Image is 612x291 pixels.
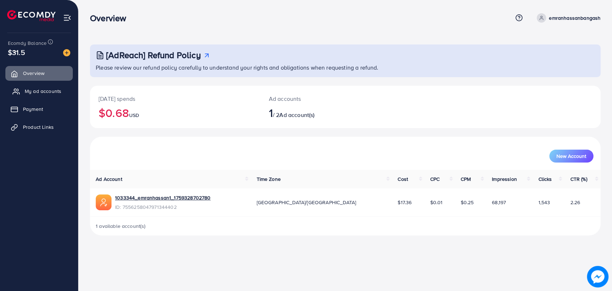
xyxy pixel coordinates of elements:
[5,120,73,134] a: Product Links
[8,47,25,57] span: $31.5
[129,112,139,119] span: USD
[5,84,73,98] a: My ad accounts
[23,70,44,77] span: Overview
[570,199,580,206] span: 2.26
[269,104,273,121] span: 1
[538,199,550,206] span: 1,543
[549,150,593,163] button: New Account
[534,13,601,23] a: emranhassanbangash
[96,194,112,210] img: ic-ads-acc.e4c84228.svg
[5,102,73,116] a: Payment
[96,63,596,72] p: Please review our refund policy carefully to understand your rights and obligations when requesti...
[23,123,54,131] span: Product Links
[461,199,474,206] span: $0.25
[7,10,56,21] img: logo
[8,39,47,47] span: Ecomdy Balance
[96,222,146,230] span: 1 available account(s)
[269,94,379,103] p: Ad accounts
[538,175,552,183] span: Clicks
[398,199,412,206] span: $17.36
[279,111,314,119] span: Ad account(s)
[570,175,587,183] span: CTR (%)
[23,105,43,113] span: Payment
[269,106,379,119] h2: / 2
[461,175,471,183] span: CPM
[63,14,71,22] img: menu
[492,175,517,183] span: Impression
[556,154,586,159] span: New Account
[115,194,210,201] a: 1033344_emranhassan1_1759328702780
[549,14,601,22] p: emranhassanbangash
[96,175,122,183] span: Ad Account
[430,199,443,206] span: $0.01
[430,175,440,183] span: CPC
[99,94,252,103] p: [DATE] spends
[5,66,73,80] a: Overview
[256,175,280,183] span: Time Zone
[99,106,252,119] h2: $0.68
[492,199,506,206] span: 68,197
[115,203,210,211] span: ID: 7556258047971344402
[106,50,201,60] h3: [AdReach] Refund Policy
[256,199,356,206] span: [GEOGRAPHIC_DATA]/[GEOGRAPHIC_DATA]
[90,13,132,23] h3: Overview
[25,88,61,95] span: My ad accounts
[587,266,608,287] img: image
[398,175,408,183] span: Cost
[63,49,70,56] img: image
